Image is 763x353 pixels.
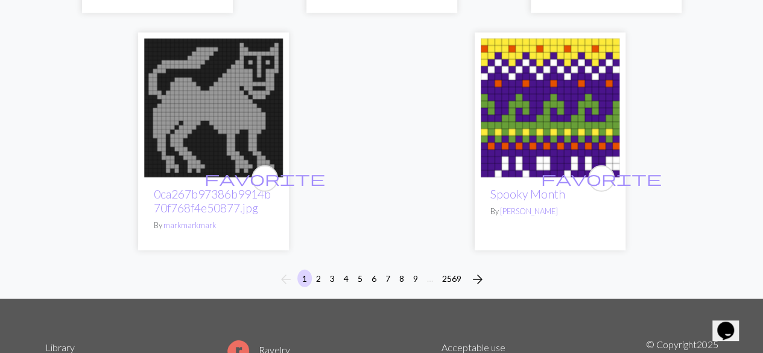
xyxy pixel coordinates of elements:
a: 0ca267b97386b9914b70f768f4e50877.jpg [154,187,271,215]
a: Acceptable use [442,342,505,353]
i: Next [470,272,485,287]
button: Next [466,270,490,289]
a: Spooky Month [481,101,619,112]
a: markmarkmark [163,220,216,230]
img: Spooky Month [481,39,619,177]
img: 0ca267b97386b9914b70f768f4e50877.jpg [144,39,283,177]
a: Spooky Month [490,187,565,201]
a: 0ca267b97386b9914b70f768f4e50877.jpg [144,101,283,112]
button: 6 [367,270,381,287]
button: 2 [311,270,326,287]
button: 4 [339,270,353,287]
button: 2569 [437,270,466,287]
button: 1 [297,270,312,287]
i: favourite [204,167,325,191]
span: arrow_forward [470,271,485,288]
button: 9 [408,270,423,287]
button: favourite [588,165,615,192]
span: favorite [541,169,662,188]
i: favourite [541,167,662,191]
button: 8 [394,270,409,287]
button: 5 [353,270,367,287]
p: By [154,220,273,231]
span: favorite [204,169,325,188]
button: 7 [381,270,395,287]
button: 3 [325,270,340,287]
p: By [490,206,610,217]
a: [PERSON_NAME] [500,206,558,216]
iframe: chat widget [712,305,751,341]
nav: Page navigation [274,270,490,289]
button: favourite [252,165,278,192]
a: Library [45,342,75,353]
